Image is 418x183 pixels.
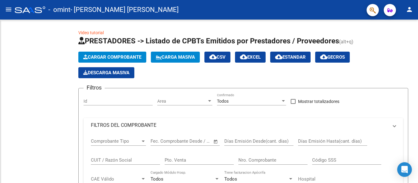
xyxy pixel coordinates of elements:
span: Todos [151,176,163,182]
mat-expansion-panel-header: FILTROS DEL COMPROBANTE [84,118,403,133]
button: Estandar [270,52,311,63]
mat-panel-title: FILTROS DEL COMPROBANTE [91,122,388,129]
div: Open Intercom Messenger [397,162,412,177]
span: Area [157,99,207,104]
span: Comprobante Tipo [91,138,140,144]
button: Cargar Comprobante [78,52,146,63]
span: Cargar Comprobante [83,54,141,60]
span: Todos [224,176,237,182]
mat-icon: cloud_download [209,53,217,60]
button: Carga Masiva [151,52,200,63]
h3: Filtros [84,83,105,92]
button: EXCEL [235,52,266,63]
span: CSV [209,54,226,60]
input: Fecha inicio [151,138,175,144]
mat-icon: person [406,6,413,13]
span: Descarga Masiva [83,70,129,75]
span: - omint [48,3,70,16]
span: - [PERSON_NAME] [PERSON_NAME] [70,3,179,16]
span: Mostrar totalizadores [298,98,339,105]
span: Carga Masiva [156,54,195,60]
button: Open calendar [212,138,219,145]
span: Gecros [320,54,345,60]
mat-icon: cloud_download [275,53,282,60]
span: (alt+q) [339,39,353,45]
input: Fecha fin [181,138,211,144]
span: Todos [217,99,229,104]
mat-icon: cloud_download [320,53,327,60]
a: Video tutorial [78,30,104,35]
span: Estandar [275,54,306,60]
span: PRESTADORES -> Listado de CPBTs Emitidos por Prestadores / Proveedores [78,37,339,45]
button: Descarga Masiva [78,67,134,78]
button: Gecros [315,52,350,63]
button: CSV [204,52,230,63]
mat-icon: menu [5,6,12,13]
span: CAE Válido [91,176,140,182]
span: EXCEL [240,54,261,60]
mat-icon: cloud_download [240,53,247,60]
app-download-masive: Descarga masiva de comprobantes (adjuntos) [78,67,134,78]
